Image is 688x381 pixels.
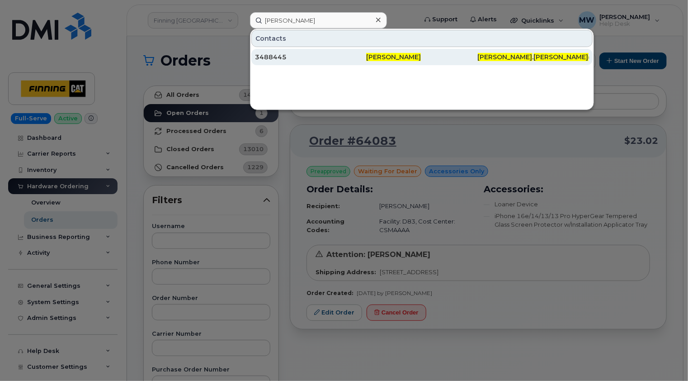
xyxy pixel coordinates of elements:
[366,53,421,61] span: [PERSON_NAME]
[534,53,589,61] span: [PERSON_NAME]
[478,52,589,62] div: . @[DOMAIN_NAME]
[251,49,593,65] a: 3488445[PERSON_NAME][PERSON_NAME].[PERSON_NAME]@[DOMAIN_NAME]
[478,53,532,61] span: [PERSON_NAME]
[255,52,366,62] div: 3488445
[251,30,593,47] div: Contacts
